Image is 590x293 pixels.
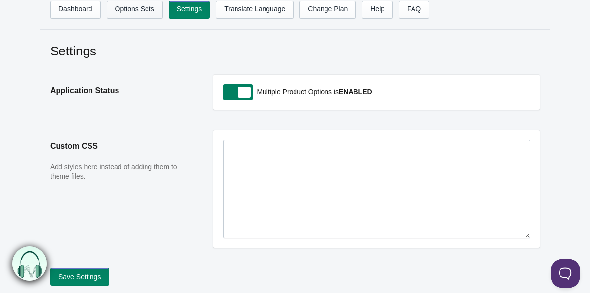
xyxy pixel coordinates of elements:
[216,1,294,19] a: Translate Language
[50,162,194,182] p: Add styles here instead of adding them to theme files.
[551,259,580,288] iframe: Toggle Customer Support
[50,130,194,162] h2: Custom CSS
[50,1,101,19] a: Dashboard
[50,75,194,107] h2: Application Status
[50,42,540,60] h2: Settings
[107,1,163,19] a: Options Sets
[362,1,393,19] a: Help
[12,246,47,281] img: bxm.png
[399,1,429,19] a: FAQ
[299,1,356,19] a: Change Plan
[339,88,372,96] b: ENABLED
[254,84,530,99] p: Multiple Product Options is
[169,1,210,19] a: Settings
[50,268,109,286] button: Save Settings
